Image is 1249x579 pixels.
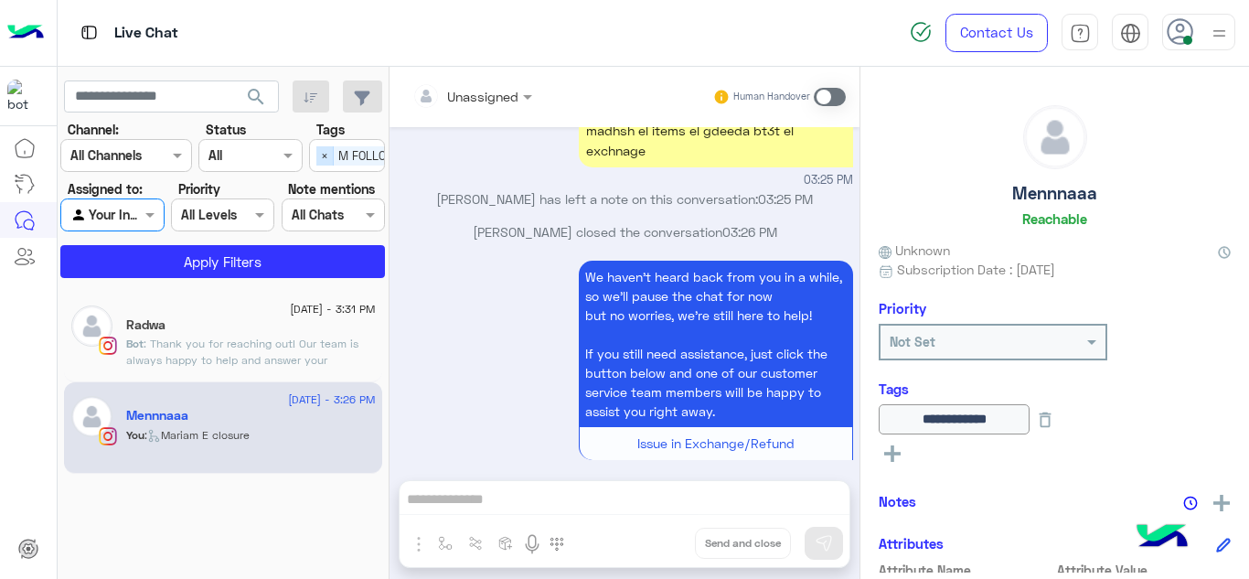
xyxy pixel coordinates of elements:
img: tab [78,21,101,44]
img: hulul-logo.png [1130,506,1194,570]
img: 317874714732967 [7,80,40,113]
span: [DATE] - 3:31 PM [290,301,375,317]
img: Instagram [99,427,117,445]
label: Assigned to: [68,179,143,198]
span: Bot [126,337,144,350]
div: check m3 [MEDICAL_DATA] 3shn el courier madhsh el items el gdeeda bt3t el exchnage [579,94,853,167]
label: Note mentions [288,179,375,198]
img: add [1213,495,1230,511]
img: Instagram [99,337,117,355]
img: defaultAdmin.png [71,306,112,347]
img: defaultAdmin.png [71,396,112,437]
span: 03:25 PM [758,191,813,207]
button: Send and close [695,528,791,559]
img: notes [1183,496,1198,510]
h5: Radwa [126,317,165,333]
span: Subscription Date : [DATE] [897,260,1055,279]
p: Live Chat [114,21,178,46]
span: You [126,428,144,442]
img: tab [1120,23,1141,44]
h6: Priority [879,300,926,316]
label: Tags [316,120,345,139]
img: Logo [7,14,44,52]
small: Human Handover [733,90,810,104]
span: Unknown [879,241,950,260]
img: profile [1208,22,1231,45]
span: search [245,86,267,108]
h6: Reachable [1022,210,1087,227]
label: Priority [178,179,220,198]
span: × [316,146,334,166]
span: 03:25 PM [804,172,853,189]
img: tab [1070,23,1091,44]
button: search [234,80,279,120]
a: Contact Us [945,14,1048,52]
h5: Mennnaaa [1012,183,1097,204]
p: 13/9/2025, 3:26 PM [579,261,853,427]
label: Status [206,120,246,139]
h6: Attributes [879,535,944,552]
h6: Tags [879,381,1231,397]
p: [PERSON_NAME] closed the conversation [397,222,853,241]
span: 03:26 PM [722,224,777,240]
a: tab [1062,14,1098,52]
button: Apply Filters [60,245,385,278]
img: spinner [910,21,932,43]
img: defaultAdmin.png [1024,106,1086,168]
label: Channel: [68,120,119,139]
span: Thank you for reaching out! Our team is always happy to help and answer your questions 🤍 [126,337,358,383]
p: [PERSON_NAME] has left a note on this conversation: [397,189,853,209]
h5: Mennnaaa [126,408,188,424]
h6: Notes [879,493,916,509]
span: M FOLLOW UP [334,146,419,166]
span: [DATE] - 3:26 PM [288,391,375,408]
span: Issue in Exchange/Refund [637,435,795,451]
span: : Mariam E closure [144,428,250,442]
